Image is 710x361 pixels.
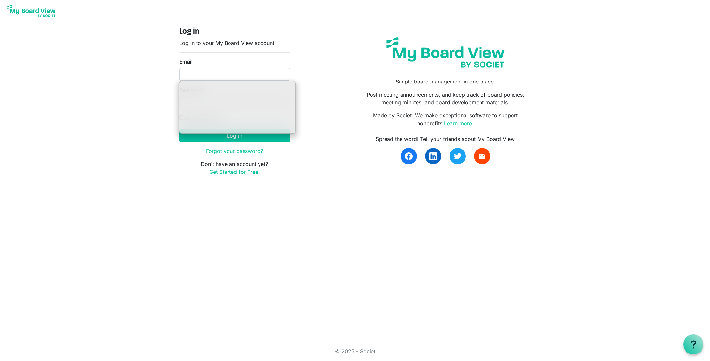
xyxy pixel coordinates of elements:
[405,152,413,160] img: facebook.svg
[381,32,510,72] img: my-board-view-societ.svg
[335,348,375,354] a: © 2025 - Societ
[360,78,531,85] p: Simple board management in one place.
[179,58,193,66] label: Email
[444,120,474,127] a: Learn more.
[478,152,486,160] span: email
[360,135,531,143] div: Spread the word! Tell your friends about My Board View
[474,148,490,164] a: email
[179,27,290,37] h4: Log in
[429,152,437,160] img: linkedin.svg
[179,39,290,47] p: Log in to your My Board View account
[360,91,531,106] p: Post meeting announcements, and keep track of board policies, meeting minutes, and board developm...
[179,129,290,142] button: Log in
[206,148,263,154] a: Forgot your password?
[209,169,260,175] a: Get Started for Free!
[454,152,462,160] img: twitter.svg
[179,160,290,176] p: Don't have an account yet?
[360,112,531,127] p: Made by Societ. We make exceptional software to support nonprofits.
[5,3,57,19] img: My Board View Logo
